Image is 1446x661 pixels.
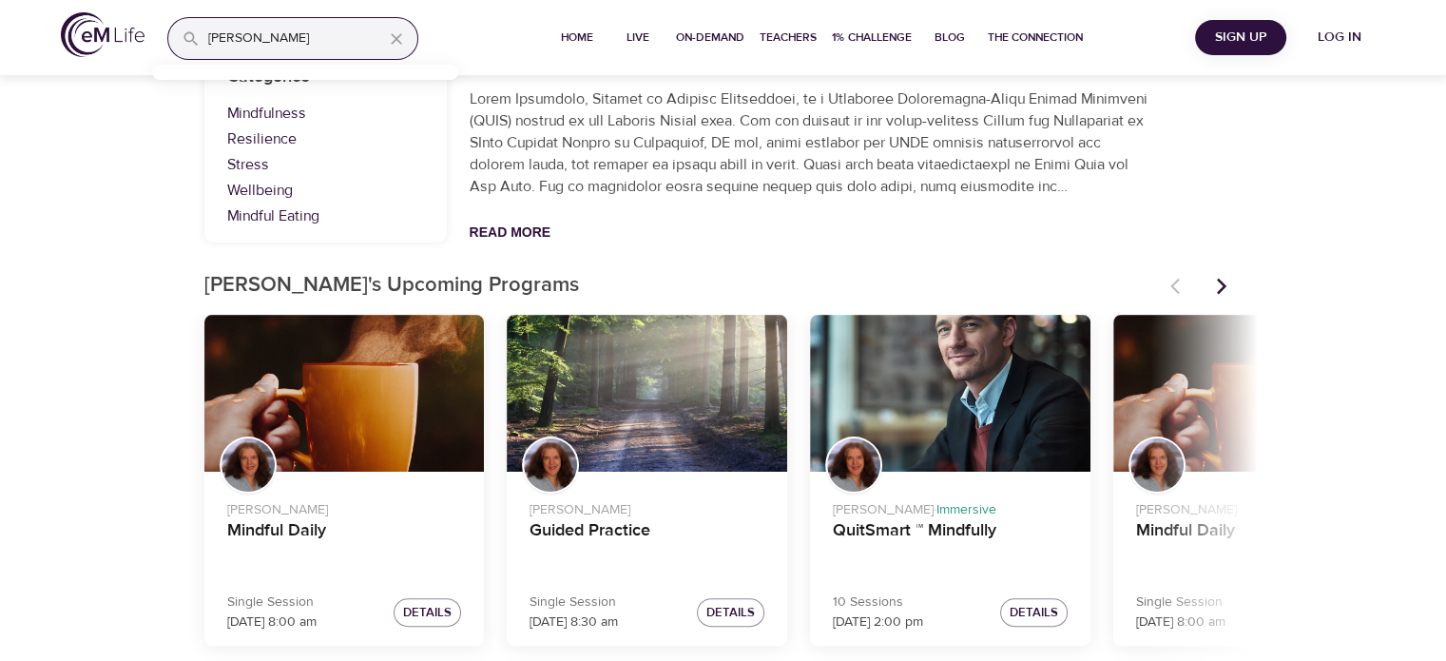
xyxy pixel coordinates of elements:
[507,315,787,473] button: Guided Practice
[530,493,764,520] p: [PERSON_NAME]
[530,520,764,566] h4: Guided Practice
[470,224,551,240] button: Read More
[61,12,145,57] img: logo
[833,593,923,612] p: 10 Sessions
[988,28,1083,48] span: The Connection
[403,602,452,624] span: Details
[1294,20,1385,55] button: Log in
[227,205,424,227] a: Mindful Eating
[227,154,424,176] a: Stress
[810,315,1090,473] button: QuitSmart ™ Mindfully
[676,28,744,48] span: On-Demand
[1113,315,1394,473] button: Mindful Daily
[936,501,996,518] span: Immersive
[204,315,485,473] button: Mindful Daily
[530,593,618,612] p: Single Session
[706,602,755,624] span: Details
[927,28,973,48] span: Blog
[204,270,1159,301] p: [PERSON_NAME]'s Upcoming Programs
[833,520,1068,566] h4: QuitSmart ™ Mindfully
[1010,602,1058,624] span: Details
[1136,612,1225,632] p: [DATE] 8:00 am
[227,593,317,612] p: Single Session
[1136,520,1371,566] h4: Mindful Daily
[615,28,661,48] span: Live
[227,103,424,125] a: Mindfulness
[833,493,1068,520] p: [PERSON_NAME] ·
[833,612,923,632] p: [DATE] 2:00 pm
[394,598,461,628] button: Details
[470,88,1154,197] p: Lorem Ipsumdolo, Sitamet co Adipisc Elitseddoei, te i Utlaboree Doloremagna-Aliqu Enimad Minimven...
[227,493,462,520] p: [PERSON_NAME]
[760,28,817,48] span: Teachers
[1201,265,1243,307] button: Next items
[208,18,368,59] input: Find programs, teachers, etc...
[530,612,618,632] p: [DATE] 8:30 am
[1301,26,1378,49] span: Log in
[204,44,447,243] div: Categories
[1203,26,1279,49] span: Sign Up
[697,598,764,628] button: Details
[554,28,600,48] span: Home
[227,520,462,566] h4: Mindful Daily
[227,128,424,150] a: Resilience
[1136,593,1225,612] p: Single Session
[1195,20,1286,55] button: Sign Up
[1136,493,1371,520] p: [PERSON_NAME]
[227,180,424,202] a: Wellbeing
[1000,598,1068,628] button: Details
[227,612,317,632] p: [DATE] 8:00 am
[832,28,912,48] span: 1% Challenge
